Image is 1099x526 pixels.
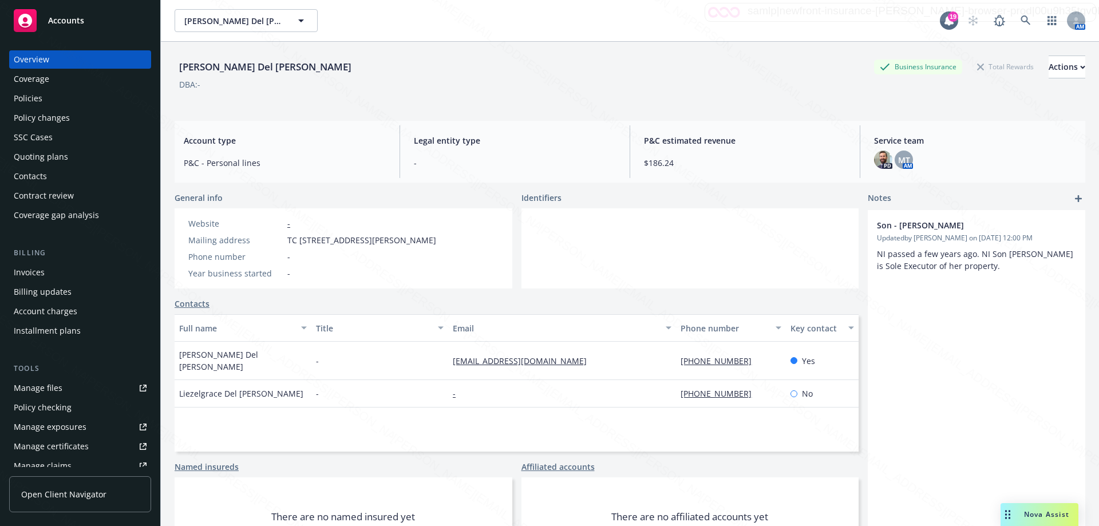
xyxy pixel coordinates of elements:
[14,109,70,127] div: Policy changes
[14,89,42,108] div: Policies
[316,355,319,367] span: -
[874,60,962,74] div: Business Insurance
[14,50,49,69] div: Overview
[188,217,283,230] div: Website
[14,167,47,185] div: Contacts
[1001,503,1078,526] button: Nova Assist
[868,192,891,205] span: Notes
[1014,9,1037,32] a: Search
[9,322,151,340] a: Installment plans
[9,5,151,37] a: Accounts
[898,154,910,166] span: MT
[9,437,151,456] a: Manage certificates
[188,234,283,246] div: Mailing address
[9,379,151,397] a: Manage files
[316,322,431,334] div: Title
[521,461,595,473] a: Affiliated accounts
[9,148,151,166] a: Quoting plans
[175,192,223,204] span: General info
[1072,192,1085,205] a: add
[644,135,846,147] span: P&C estimated revenue
[14,418,86,436] div: Manage exposures
[271,510,415,524] span: There are no named insured yet
[9,302,151,321] a: Account charges
[179,387,303,400] span: Liezelgrace Del [PERSON_NAME]
[287,218,290,229] a: -
[790,322,841,334] div: Key contact
[681,388,761,399] a: [PHONE_NUMBER]
[9,363,151,374] div: Tools
[14,148,68,166] div: Quoting plans
[453,388,465,399] a: -
[453,355,596,366] a: [EMAIL_ADDRESS][DOMAIN_NAME]
[414,157,616,169] span: -
[9,109,151,127] a: Policy changes
[9,398,151,417] a: Policy checking
[175,461,239,473] a: Named insureds
[9,167,151,185] a: Contacts
[1049,56,1085,78] button: Actions
[14,302,77,321] div: Account charges
[287,234,436,246] span: TC [STREET_ADDRESS][PERSON_NAME]
[9,283,151,301] a: Billing updates
[287,251,290,263] span: -
[9,89,151,108] a: Policies
[877,233,1076,243] span: Updated by [PERSON_NAME] on [DATE] 12:00 PM
[868,210,1085,281] div: Son - [PERSON_NAME]Updatedby [PERSON_NAME] on [DATE] 12:00 PMNI passed a few years ago. NI Son [P...
[9,70,151,88] a: Coverage
[179,349,307,373] span: [PERSON_NAME] Del [PERSON_NAME]
[9,128,151,147] a: SSC Cases
[414,135,616,147] span: Legal entity type
[448,314,676,342] button: Email
[9,457,151,475] a: Manage claims
[14,283,72,301] div: Billing updates
[988,9,1011,32] a: Report a Bug
[175,9,318,32] button: [PERSON_NAME] Del [PERSON_NAME]
[786,314,859,342] button: Key contact
[948,11,958,22] div: 19
[184,157,386,169] span: P&C - Personal lines
[14,70,49,88] div: Coverage
[14,457,72,475] div: Manage claims
[14,437,89,456] div: Manage certificates
[14,206,99,224] div: Coverage gap analysis
[1041,9,1064,32] a: Switch app
[287,267,290,279] span: -
[1001,503,1015,526] div: Drag to move
[188,251,283,263] div: Phone number
[9,206,151,224] a: Coverage gap analysis
[611,510,768,524] span: There are no affiliated accounts yet
[1024,509,1069,519] span: Nova Assist
[9,418,151,436] a: Manage exposures
[874,151,892,169] img: photo
[14,263,45,282] div: Invoices
[316,387,319,400] span: -
[9,50,151,69] a: Overview
[9,263,151,282] a: Invoices
[179,78,200,90] div: DBA: -
[962,9,985,32] a: Start snowing
[681,355,761,366] a: [PHONE_NUMBER]
[453,322,659,334] div: Email
[21,488,106,500] span: Open Client Navigator
[179,322,294,334] div: Full name
[14,187,74,205] div: Contract review
[9,187,151,205] a: Contract review
[644,157,846,169] span: $186.24
[877,219,1046,231] span: Son - [PERSON_NAME]
[676,314,785,342] button: Phone number
[175,314,311,342] button: Full name
[184,15,283,27] span: [PERSON_NAME] Del [PERSON_NAME]
[874,135,1076,147] span: Service team
[802,355,815,367] span: Yes
[14,322,81,340] div: Installment plans
[48,16,84,25] span: Accounts
[14,379,62,397] div: Manage files
[188,267,283,279] div: Year business started
[521,192,562,204] span: Identifiers
[14,398,72,417] div: Policy checking
[877,248,1076,271] span: NI passed a few years ago. NI Son [PERSON_NAME] is Sole Executor of her property.
[971,60,1039,74] div: Total Rewards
